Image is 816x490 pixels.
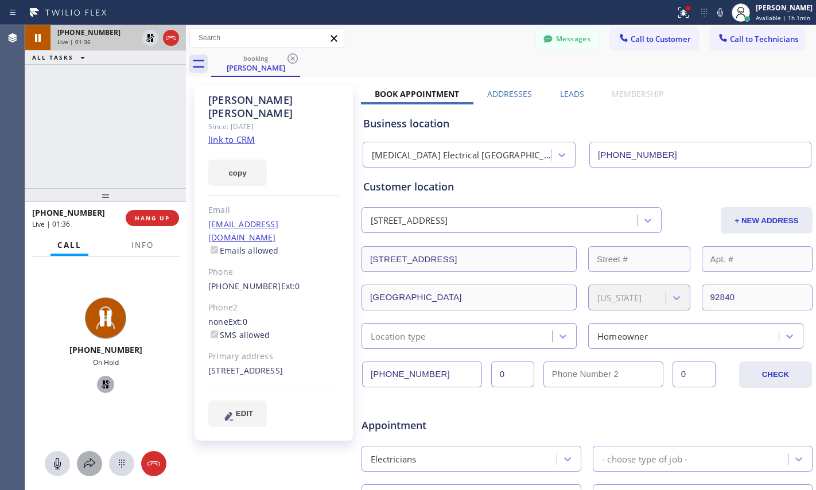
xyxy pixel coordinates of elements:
[560,88,584,99] label: Leads
[208,329,270,340] label: SMS allowed
[32,219,70,229] span: Live | 01:36
[362,285,577,310] input: City
[212,51,299,76] div: Sean Richardson
[208,281,281,291] a: [PHONE_NUMBER]
[57,240,81,250] span: Call
[97,376,114,393] button: Unhold Customer
[589,142,811,168] input: Phone Number
[228,316,247,327] span: Ext: 0
[190,29,344,47] input: Search
[721,207,813,234] button: + NEW ADDRESS
[588,246,690,272] input: Street #
[371,452,416,465] div: Electricians
[362,361,482,387] input: Phone Number
[208,350,340,363] div: Primary address
[710,28,805,50] button: Call to Technicians
[77,451,102,476] button: Open directory
[208,301,340,314] div: Phone2
[131,240,154,250] span: Info
[730,34,798,44] span: Call to Technicians
[208,364,340,378] div: [STREET_ADDRESS]
[208,245,279,256] label: Emails allowed
[673,361,716,387] input: Ext. 2
[631,34,691,44] span: Call to Customer
[142,30,158,46] button: Unhold Customer
[756,14,810,22] span: Available | 1h 1min
[363,116,811,131] div: Business location
[32,53,73,61] span: ALL TASKS
[57,28,121,37] span: [PHONE_NUMBER]
[372,149,552,162] div: [MEDICAL_DATA] Electrical [GEOGRAPHIC_DATA]
[163,30,179,46] button: Hang up
[543,361,663,387] input: Phone Number 2
[93,357,119,367] span: On Hold
[208,400,267,427] button: EDIT
[69,344,142,355] span: [PHONE_NUMBER]
[212,63,299,73] div: [PERSON_NAME]
[602,452,687,465] div: - choose type of job -
[135,214,170,222] span: HANG UP
[212,54,299,63] div: booking
[125,234,161,256] button: Info
[362,418,510,433] span: Appointment
[371,329,426,343] div: Location type
[208,266,340,279] div: Phone
[208,94,340,120] div: [PERSON_NAME] [PERSON_NAME]
[612,88,663,99] label: Membership
[208,134,255,145] a: link to CRM
[109,451,134,476] button: Open dialpad
[281,281,300,291] span: Ext: 0
[208,316,340,342] div: none
[611,28,698,50] button: Call to Customer
[236,409,253,418] span: EDIT
[597,329,648,343] div: Homeowner
[362,246,577,272] input: Address
[126,210,179,226] button: HANG UP
[50,234,88,256] button: Call
[208,120,340,133] div: Since: [DATE]
[57,38,91,46] span: Live | 01:36
[208,204,340,217] div: Email
[32,207,105,218] span: [PHONE_NUMBER]
[739,361,812,388] button: CHECK
[208,160,267,186] button: copy
[141,451,166,476] button: Hang up
[536,28,599,50] button: Messages
[211,246,218,254] input: Emails allowed
[702,246,813,272] input: Apt. #
[756,3,813,13] div: [PERSON_NAME]
[211,330,218,338] input: SMS allowed
[491,361,534,387] input: Ext.
[702,285,813,310] input: ZIP
[487,88,532,99] label: Addresses
[208,219,278,243] a: [EMAIL_ADDRESS][DOMAIN_NAME]
[375,88,459,99] label: Book Appointment
[712,5,728,21] button: Mute
[45,451,70,476] button: Mute
[363,179,811,195] div: Customer location
[371,214,448,227] div: [STREET_ADDRESS]
[25,50,96,64] button: ALL TASKS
